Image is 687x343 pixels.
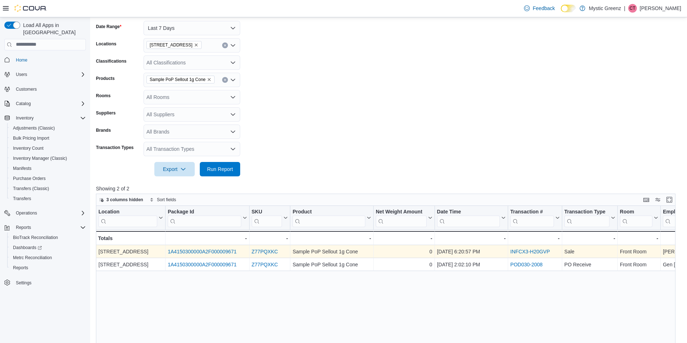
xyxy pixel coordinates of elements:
[252,262,278,267] a: Z77PQXKC
[10,124,58,132] a: Adjustments (Classic)
[620,234,658,243] div: -
[7,123,89,133] button: Adjustments (Classic)
[10,134,52,143] a: Bulk Pricing Import
[230,94,236,100] button: Open list of options
[10,253,55,262] a: Metrc Reconciliation
[168,208,241,215] div: Package Id
[98,247,163,256] div: [STREET_ADDRESS]
[7,194,89,204] button: Transfers
[146,76,215,84] span: Sample PoP Sellout 1g Cone
[4,52,86,307] nav: Complex example
[437,208,500,215] div: Date Time
[13,114,36,122] button: Inventory
[13,279,34,287] a: Settings
[10,154,86,163] span: Inventory Manager (Classic)
[640,4,681,13] p: [PERSON_NAME]
[207,77,211,82] button: Remove Sample PoP Sellout 1g Cone from selection in this group
[292,260,371,269] div: Sample PoP Sellout 1g Cone
[630,4,635,13] span: CT
[168,208,241,227] div: Package URL
[96,76,115,81] label: Products
[207,166,233,173] span: Run Report
[642,195,651,204] button: Keyboard shortcuts
[159,162,190,176] span: Export
[510,249,550,254] a: INFCX3-H20GVP
[98,208,163,227] button: Location
[13,209,40,217] button: Operations
[376,208,432,227] button: Net Weight Amount
[194,43,198,47] button: Remove 360 S Green Mount Rd. from selection in this group
[7,143,89,153] button: Inventory Count
[620,247,658,256] div: Front Room
[13,85,40,94] a: Customers
[376,208,427,227] div: Net Weight Amount
[13,245,42,251] span: Dashboards
[96,58,127,64] label: Classifications
[437,208,500,227] div: Date Time
[561,5,576,12] input: Dark Mode
[13,176,46,181] span: Purchase Orders
[7,163,89,173] button: Manifests
[168,262,237,267] a: 1A4150300000A2F000009671
[620,260,658,269] div: Front Room
[252,208,282,227] div: SKU URL
[10,144,47,153] a: Inventory Count
[98,234,163,243] div: Totals
[10,233,86,242] span: BioTrack Reconciliation
[147,195,179,204] button: Sort fields
[10,194,34,203] a: Transfers
[13,255,52,261] span: Metrc Reconciliation
[1,113,89,123] button: Inventory
[1,84,89,94] button: Customers
[437,234,506,243] div: -
[13,196,31,202] span: Transfers
[7,184,89,194] button: Transfers (Classic)
[98,208,157,215] div: Location
[510,208,554,215] div: Transaction #
[230,146,236,152] button: Open list of options
[13,265,28,271] span: Reports
[13,235,58,240] span: BioTrack Reconciliation
[10,154,70,163] a: Inventory Manager (Classic)
[168,234,247,243] div: -
[16,57,27,63] span: Home
[1,69,89,80] button: Users
[10,263,31,272] a: Reports
[10,243,86,252] span: Dashboards
[1,277,89,288] button: Settings
[13,278,86,287] span: Settings
[10,184,86,193] span: Transfers (Classic)
[1,55,89,65] button: Home
[564,247,615,256] div: Sale
[96,93,111,99] label: Rooms
[13,166,31,171] span: Manifests
[144,21,240,35] button: Last 7 Days
[13,186,49,191] span: Transfers (Classic)
[564,234,615,243] div: -
[106,197,143,203] span: 3 columns hidden
[13,56,30,64] a: Home
[628,4,637,13] div: Carli Turner
[168,208,247,227] button: Package Id
[376,260,432,269] div: 0
[292,208,365,227] div: Product
[7,263,89,273] button: Reports
[98,208,157,227] div: Location
[96,41,116,47] label: Locations
[96,110,116,116] label: Suppliers
[222,77,228,83] button: Clear input
[16,225,31,230] span: Reports
[7,153,89,163] button: Inventory Manager (Classic)
[252,249,278,254] a: Z77PQXKC
[96,127,111,133] label: Brands
[564,260,615,269] div: PO Receive
[16,280,31,286] span: Settings
[10,233,61,242] a: BioTrack Reconciliation
[13,223,34,232] button: Reports
[157,197,176,203] span: Sort fields
[200,162,240,176] button: Run Report
[10,134,86,143] span: Bulk Pricing Import
[230,77,236,83] button: Open list of options
[510,208,554,227] div: Transaction # URL
[292,247,371,256] div: Sample PoP Sellout 1g Cone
